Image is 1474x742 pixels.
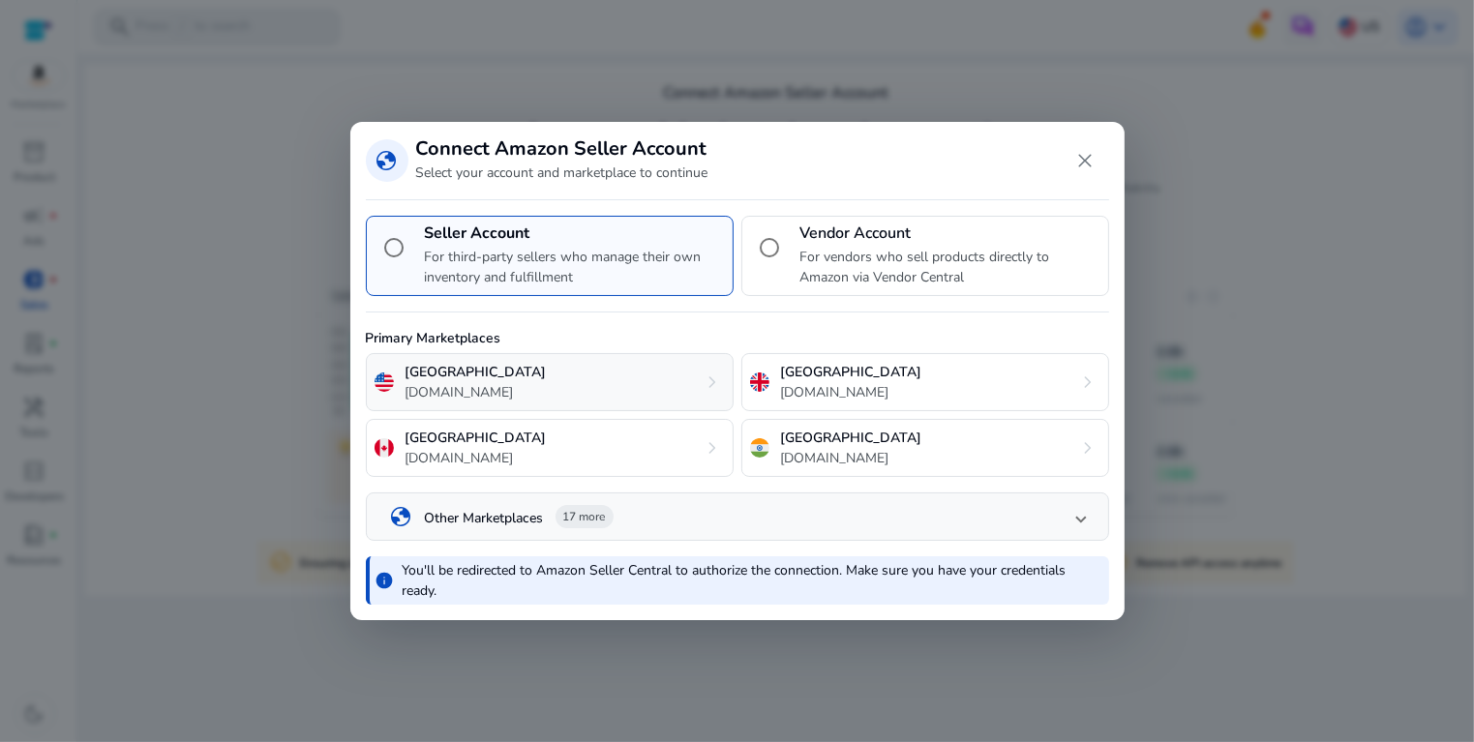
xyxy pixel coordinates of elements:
[750,438,769,458] img: in.svg
[1077,371,1100,394] span: chevron_right
[702,436,725,460] span: chevron_right
[367,493,1108,540] mat-expansion-panel-header: globeOther Marketplaces17 more
[416,137,708,161] h3: Connect Amazon Seller Account
[1077,436,1100,460] span: chevron_right
[425,224,725,243] h4: Seller Account
[375,438,394,458] img: ca.svg
[406,362,547,382] p: [GEOGRAPHIC_DATA]
[800,247,1100,287] p: For vendors who sell products directly to Amazon via Vendor Central
[781,382,922,402] p: [DOMAIN_NAME]
[375,372,394,392] img: us.svg
[403,560,1098,601] p: You'll be redirected to Amazon Seller Central to authorize the connection. Make sure you have you...
[406,448,547,468] p: [DOMAIN_NAME]
[376,149,399,172] span: globe
[425,247,725,287] p: For third-party sellers who manage their own inventory and fulfillment
[800,224,1100,243] h4: Vendor Account
[781,428,922,448] p: [GEOGRAPHIC_DATA]
[750,372,769,392] img: uk.svg
[781,448,922,468] p: [DOMAIN_NAME]
[1063,137,1109,184] button: Close dialog
[563,509,606,524] span: 17 more
[702,371,725,394] span: chevron_right
[366,328,1109,348] p: Primary Marketplaces
[781,362,922,382] p: [GEOGRAPHIC_DATA]
[425,508,544,528] p: Other Marketplaces
[390,505,413,528] span: globe
[406,428,547,448] p: [GEOGRAPHIC_DATA]
[416,163,708,183] p: Select your account and marketplace to continue
[376,571,395,590] span: info
[406,382,547,402] p: [DOMAIN_NAME]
